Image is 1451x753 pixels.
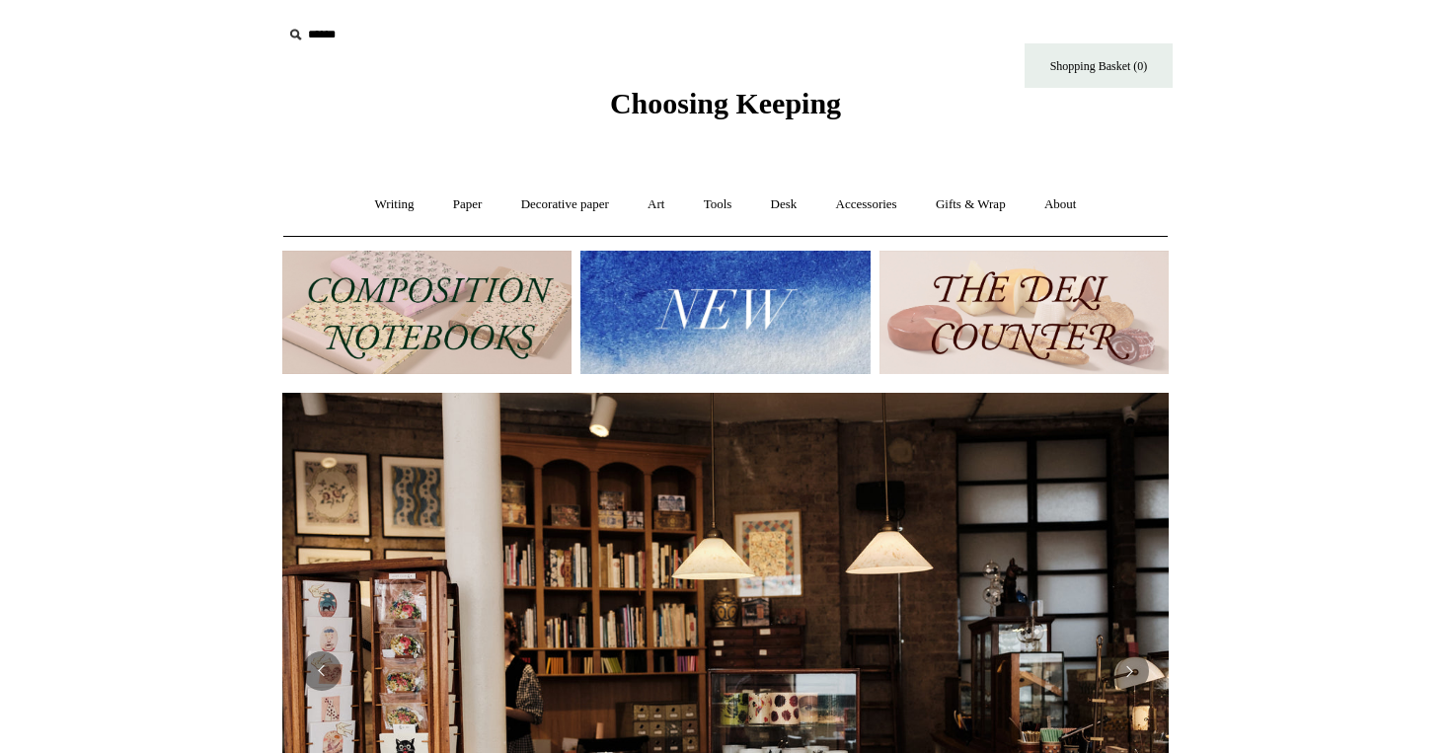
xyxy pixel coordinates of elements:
a: Shopping Basket (0) [1025,43,1173,88]
span: Choosing Keeping [610,87,841,119]
a: Gifts & Wrap [918,179,1024,231]
a: Art [630,179,682,231]
button: Previous [302,651,342,691]
button: Next [1109,651,1149,691]
a: Tools [686,179,750,231]
img: 202302 Composition ledgers.jpg__PID:69722ee6-fa44-49dd-a067-31375e5d54ec [282,251,572,374]
a: About [1027,179,1095,231]
a: Writing [357,179,432,231]
img: New.jpg__PID:f73bdf93-380a-4a35-bcfe-7823039498e1 [580,251,870,374]
a: Desk [753,179,815,231]
a: Paper [435,179,500,231]
img: The Deli Counter [879,251,1169,374]
a: Decorative paper [503,179,627,231]
a: Accessories [818,179,915,231]
a: Choosing Keeping [610,103,841,116]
